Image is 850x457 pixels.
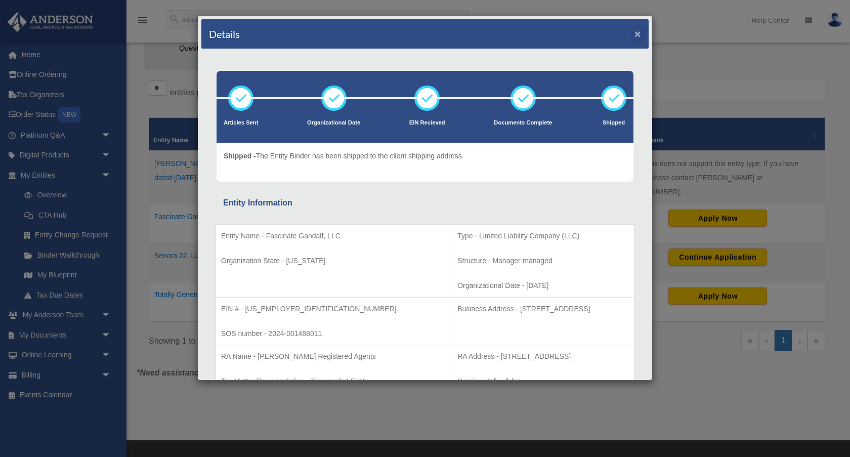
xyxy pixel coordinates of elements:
h4: Details [209,27,240,41]
div: Entity Information [223,196,627,210]
span: Shipped - [224,152,256,160]
p: EIN Recieved [409,118,445,128]
p: EIN # - [US_EMPLOYER_IDENTIFICATION_NUMBER] [221,303,447,315]
p: Type - Limited Liability Company (LLC) [457,230,629,242]
p: Business Address - [STREET_ADDRESS] [457,303,629,315]
button: × [634,28,641,39]
p: Organizational Date [307,118,360,128]
p: The Entity Binder has been shipped to the client shipping address. [224,150,464,162]
p: RA Address - [STREET_ADDRESS] [457,350,629,363]
p: RA Name - [PERSON_NAME] Registered Agents [221,350,447,363]
p: SOS number - 2024-001488011 [221,327,447,340]
p: Documents Complete [494,118,552,128]
p: Organizational Date - [DATE] [457,279,629,292]
p: Articles Sent [224,118,258,128]
p: Entity Name - Fascinate Gandalf, LLC [221,230,447,242]
p: Organization State - [US_STATE] [221,255,447,267]
p: Structure - Manager-managed [457,255,629,267]
p: Shipped [601,118,626,128]
p: Tax Matter Representative - Disregarded Entity [221,375,447,388]
p: Nominee Info - false [457,375,629,388]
